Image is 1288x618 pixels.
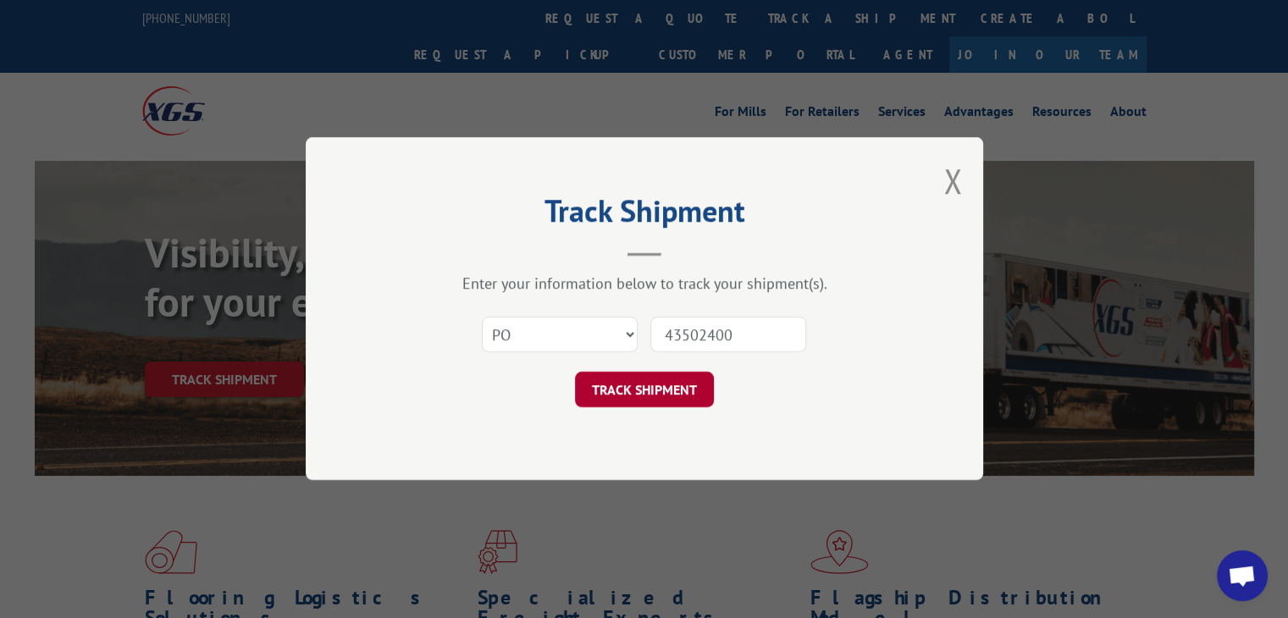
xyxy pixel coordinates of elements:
[390,274,898,294] div: Enter your information below to track your shipment(s).
[650,317,806,353] input: Number(s)
[390,199,898,231] h2: Track Shipment
[1217,550,1268,601] div: Open chat
[943,158,962,203] button: Close modal
[575,372,714,408] button: TRACK SHIPMENT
